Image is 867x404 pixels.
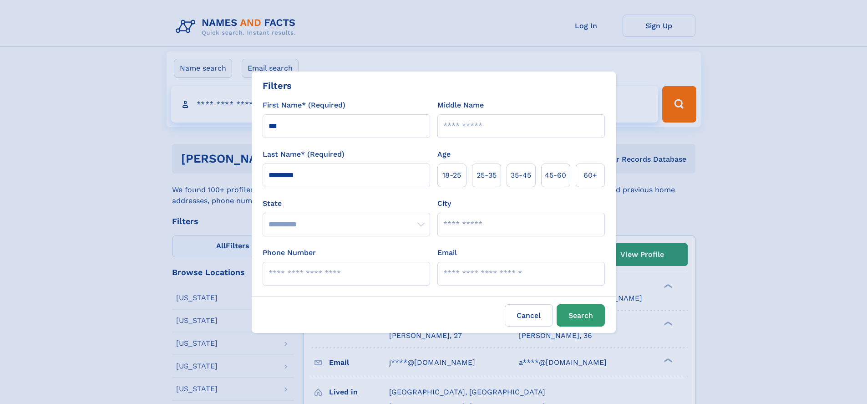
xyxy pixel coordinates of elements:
[437,100,484,111] label: Middle Name
[583,170,597,181] span: 60+
[263,149,345,160] label: Last Name* (Required)
[263,79,292,92] div: Filters
[511,170,531,181] span: 35‑45
[263,198,430,209] label: State
[437,198,451,209] label: City
[477,170,497,181] span: 25‑35
[437,247,457,258] label: Email
[505,304,553,327] label: Cancel
[263,100,345,111] label: First Name* (Required)
[442,170,461,181] span: 18‑25
[557,304,605,327] button: Search
[263,247,316,258] label: Phone Number
[545,170,566,181] span: 45‑60
[437,149,451,160] label: Age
